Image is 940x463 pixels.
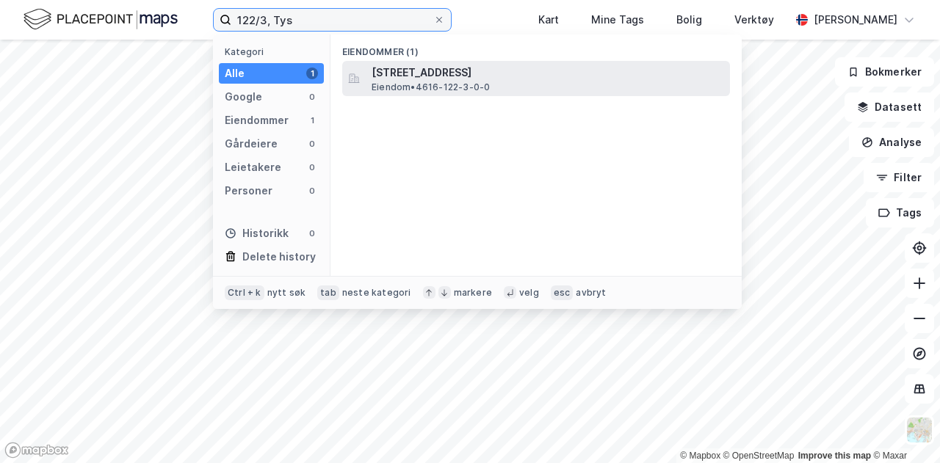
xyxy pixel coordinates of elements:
div: 0 [306,91,318,103]
div: 0 [306,185,318,197]
a: Mapbox [680,451,720,461]
div: markere [454,287,492,299]
a: Mapbox homepage [4,442,69,459]
button: Tags [866,198,934,227]
input: Søk på adresse, matrikkel, gårdeiere, leietakere eller personer [231,9,433,31]
div: nytt søk [267,287,306,299]
div: neste kategori [342,287,411,299]
div: Bolig [676,11,702,29]
div: Kart [538,11,559,29]
div: 1 [306,114,318,126]
div: velg [519,287,539,299]
div: Alle [225,65,245,82]
span: Eiendom • 4616-122-3-0-0 [372,81,490,93]
div: Gårdeiere [225,135,278,153]
div: Kontrollprogram for chat [867,393,940,463]
div: Leietakere [225,158,281,176]
div: avbryt [576,287,606,299]
div: tab [317,285,339,300]
a: Improve this map [798,451,871,461]
button: Bokmerker [835,57,934,87]
div: Kategori [225,46,324,57]
div: Eiendommer [225,112,289,129]
img: logo.f888ab2527a4732fd821a326f86c7f29.svg [23,7,178,32]
button: Filter [864,163,934,192]
div: [PERSON_NAME] [814,11,897,29]
div: Eiendommer (1) [330,34,742,61]
button: Datasett [845,92,934,122]
div: 0 [306,227,318,239]
div: Verktøy [734,11,774,29]
iframe: Chat Widget [867,393,940,463]
div: Mine Tags [591,11,644,29]
div: Historikk [225,225,289,242]
div: 0 [306,161,318,173]
div: 0 [306,138,318,150]
div: Personer [225,182,272,200]
div: Ctrl + k [225,285,264,300]
span: [STREET_ADDRESS] [372,64,724,81]
a: OpenStreetMap [723,451,795,461]
div: Google [225,88,262,106]
div: Delete history [242,248,316,266]
div: 1 [306,68,318,79]
button: Analyse [849,128,934,157]
div: esc [551,285,574,300]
